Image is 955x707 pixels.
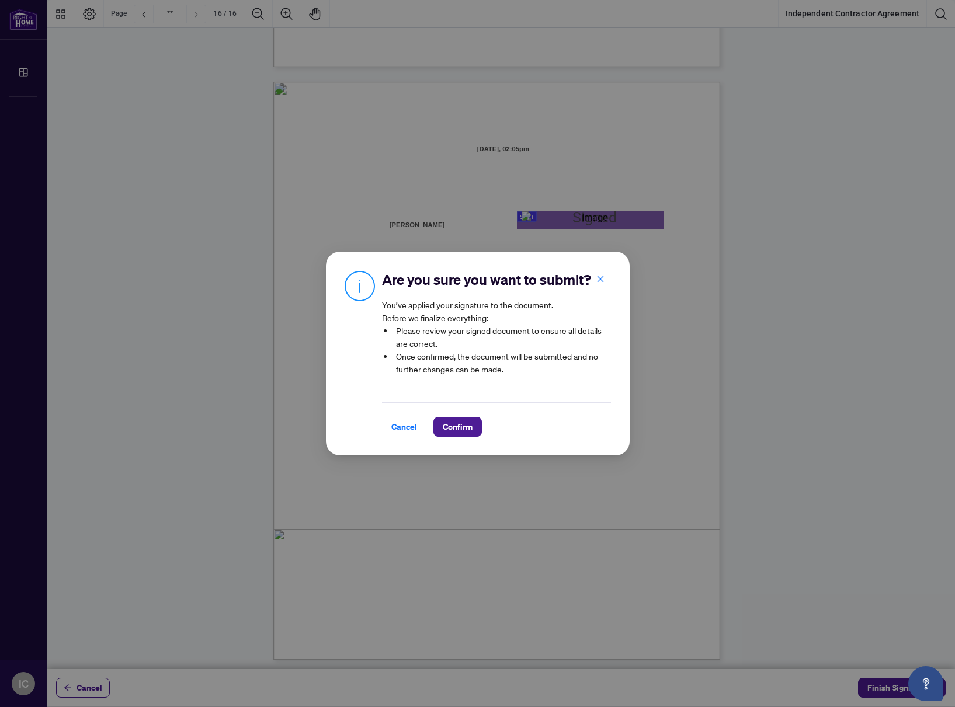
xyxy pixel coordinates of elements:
[382,270,611,289] h2: Are you sure you want to submit?
[345,270,375,301] img: Info Icon
[443,417,473,436] span: Confirm
[596,275,605,283] span: close
[391,417,417,436] span: Cancel
[908,666,943,701] button: Open asap
[394,324,611,350] li: Please review your signed document to ensure all details are correct.
[433,417,482,437] button: Confirm
[382,417,426,437] button: Cancel
[382,298,611,384] article: You’ve applied your signature to the document. Before we finalize everything:
[394,350,611,375] li: Once confirmed, the document will be submitted and no further changes can be made.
